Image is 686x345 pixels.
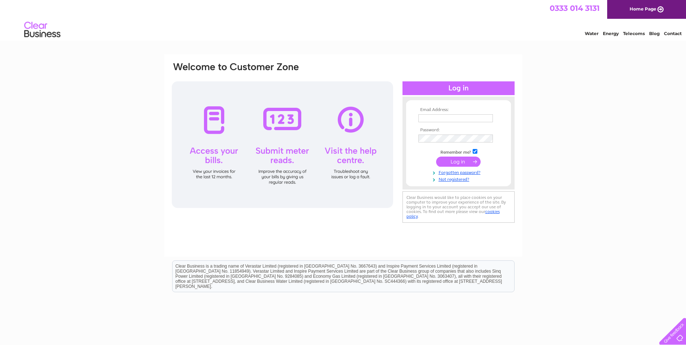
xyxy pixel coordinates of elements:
[418,169,500,175] a: Forgotten password?
[24,19,61,41] img: logo.png
[417,107,500,112] th: Email Address:
[402,191,515,223] div: Clear Business would like to place cookies on your computer to improve your experience of the sit...
[406,209,500,219] a: cookies policy
[585,31,598,36] a: Water
[664,31,682,36] a: Contact
[436,157,481,167] input: Submit
[550,4,600,13] a: 0333 014 3131
[417,128,500,133] th: Password:
[649,31,660,36] a: Blog
[603,31,619,36] a: Energy
[417,148,500,155] td: Remember me?
[418,175,500,182] a: Not registered?
[172,4,514,35] div: Clear Business is a trading name of Verastar Limited (registered in [GEOGRAPHIC_DATA] No. 3667643...
[623,31,645,36] a: Telecoms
